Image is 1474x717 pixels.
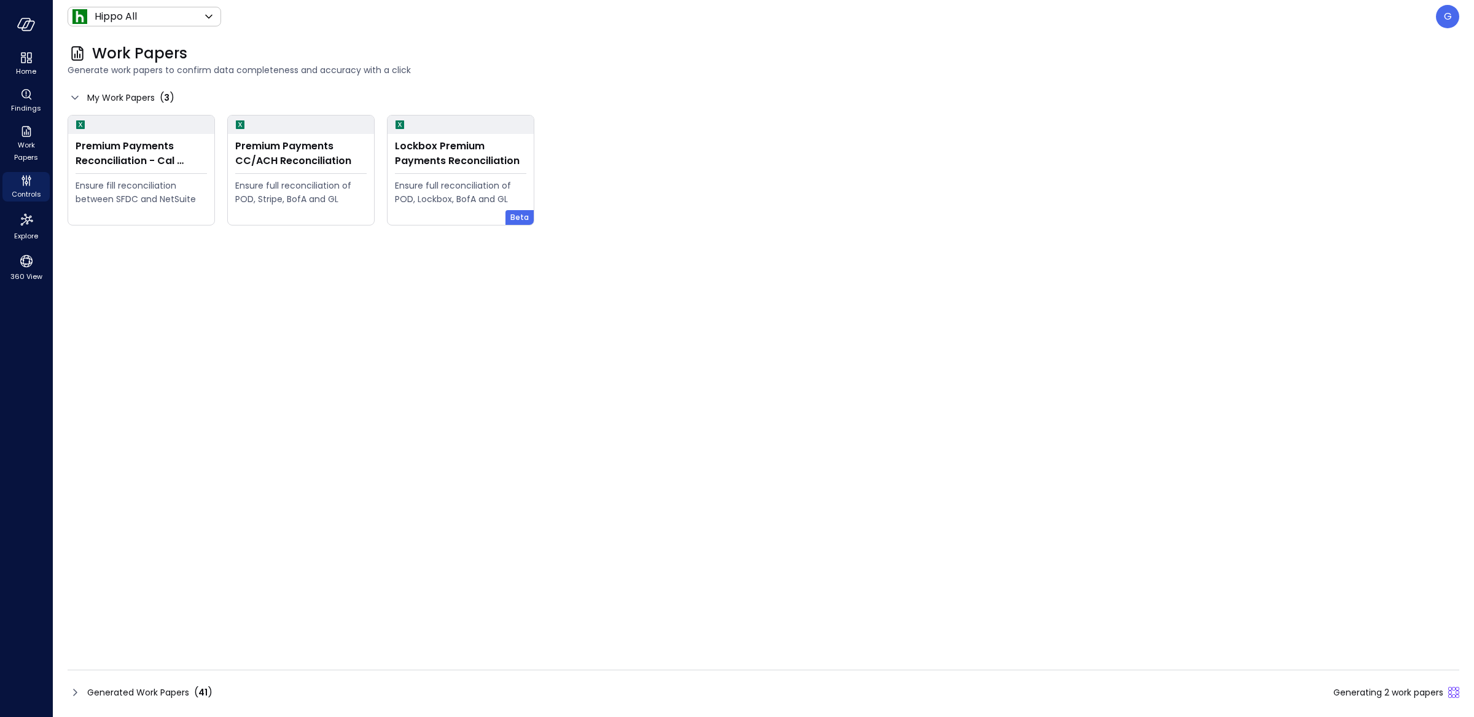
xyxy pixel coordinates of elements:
div: Ensure fill reconciliation between SFDC and NetSuite [76,179,207,206]
div: 360 View [2,251,50,284]
p: Hippo All [95,9,137,24]
p: G [1444,9,1452,24]
span: Work Papers [92,44,187,63]
span: Home [16,65,36,77]
span: 360 View [10,270,42,283]
div: Sliding puzzle loader [1448,687,1459,698]
div: Work Papers [2,123,50,165]
div: Ensure full reconciliation of POD, Lockbox, BofA and GL [395,179,526,206]
span: Beta [510,211,529,224]
span: Generate work papers to confirm data completeness and accuracy with a click [68,63,1459,77]
img: Icon [72,9,87,24]
div: Premium Payments Reconciliation - Cal Atlantic [76,139,207,168]
span: Work Papers [7,139,45,163]
div: Premium Payments CC/ACH Reconciliation [235,139,367,168]
div: Guy [1436,5,1459,28]
span: 41 [198,686,208,699]
div: Ensure full reconciliation of POD, Stripe, BofA and GL [235,179,367,206]
span: Explore [14,230,38,242]
span: Findings [11,102,41,114]
div: Findings [2,86,50,116]
span: Generated Work Papers [87,686,189,699]
span: My Work Papers [87,91,155,104]
div: Lockbox Premium Payments Reconciliation [395,139,526,168]
span: Controls [12,188,41,200]
div: ( ) [160,90,174,105]
div: Controls [2,172,50,202]
div: Explore [2,209,50,243]
span: Generating 2 work papers [1333,686,1443,699]
div: ( ) [194,685,213,700]
span: 3 [164,92,170,104]
div: Home [2,49,50,79]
